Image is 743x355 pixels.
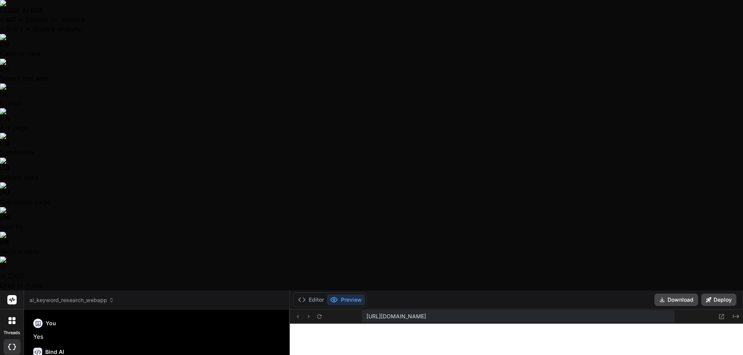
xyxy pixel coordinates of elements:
button: Preview [327,294,365,305]
span: [URL][DOMAIN_NAME] [366,313,426,320]
p: Yes [33,333,282,341]
button: Editor [295,294,327,305]
h6: You [46,319,56,327]
button: Download [654,294,698,306]
label: threads [3,330,20,336]
button: Deploy [701,294,736,306]
span: ai_keyword_research_webapp [29,296,114,304]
